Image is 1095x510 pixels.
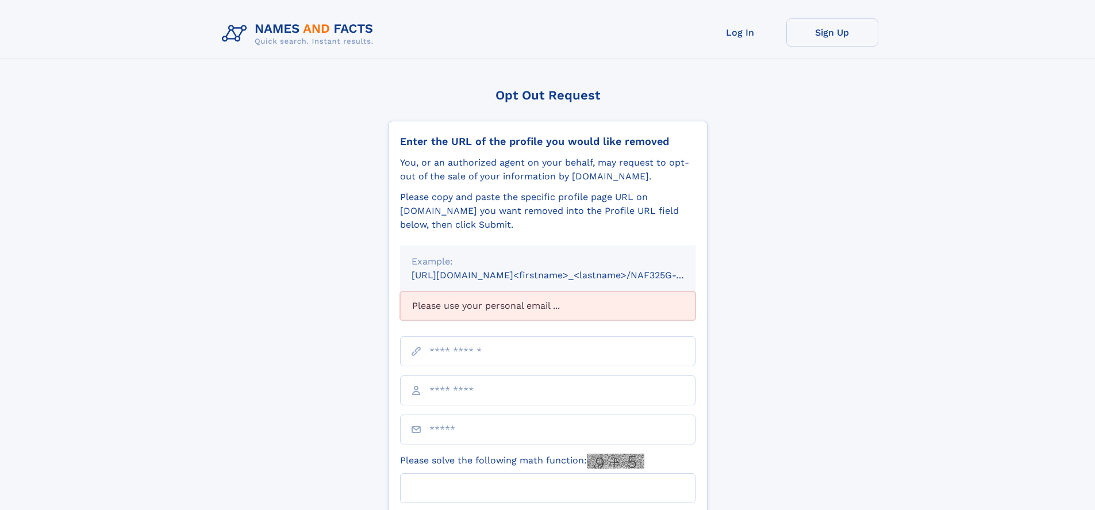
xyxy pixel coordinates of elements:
div: You, or an authorized agent on your behalf, may request to opt-out of the sale of your informatio... [400,156,696,183]
label: Please solve the following math function: [400,454,644,469]
div: Enter the URL of the profile you would like removed [400,135,696,148]
div: Opt Out Request [388,88,708,102]
img: Logo Names and Facts [217,18,383,49]
div: Please copy and paste the specific profile page URL on [DOMAIN_NAME] you want removed into the Pr... [400,190,696,232]
a: Log In [694,18,786,47]
div: Example: [412,255,684,269]
div: Please use your personal email ... [400,292,696,320]
small: [URL][DOMAIN_NAME]<firstname>_<lastname>/NAF325G-xxxxxxxx [412,270,717,281]
a: Sign Up [786,18,878,47]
